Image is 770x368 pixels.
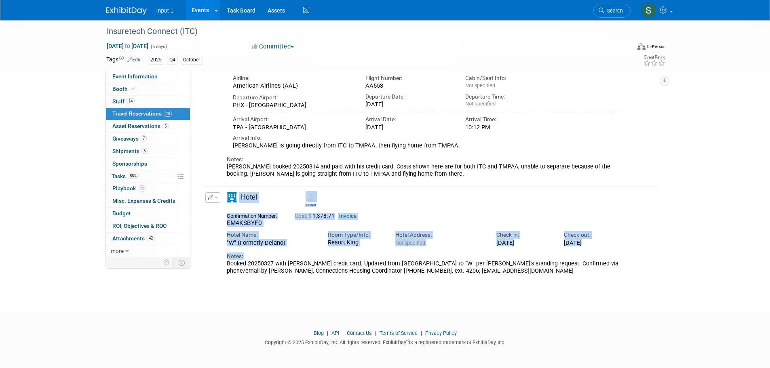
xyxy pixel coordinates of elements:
span: Travel Reservations [112,110,172,117]
div: Hotel Address: [395,231,484,239]
div: [DATE] [365,124,453,131]
img: Susan Stout [641,3,656,18]
a: Edit [127,57,141,63]
a: Contact Us [347,330,372,336]
span: Staff [112,98,135,105]
span: ROI, Objectives & ROO [112,223,167,229]
div: Arrival Airport: [233,116,354,123]
a: Travel Reservations28 [106,108,190,120]
a: Staff14 [106,96,190,108]
div: Resort King [328,239,383,246]
a: Blog [314,330,324,336]
a: Event Information [106,71,190,83]
div: October [181,56,203,64]
span: | [325,330,330,336]
span: Input 1 [156,7,174,14]
div: [DATE] [365,101,453,108]
span: 11 [138,185,146,191]
span: Misc. Expenses & Credits [112,198,175,204]
span: Budget [112,210,131,217]
a: Booth [106,83,190,95]
span: Sponsorships [112,160,147,167]
td: Tags [106,55,141,65]
span: 42 [147,235,155,241]
span: Not specified [465,82,495,88]
div: Departure Date: [365,93,453,101]
div: Paul Greenhalgh [304,191,318,207]
a: Privacy Policy [425,330,457,336]
div: Paul Greenhalgh [306,202,316,207]
a: more [106,245,190,257]
a: API [331,330,339,336]
div: Booked 20250327 with [PERSON_NAME] credit card. Updated from [GEOGRAPHIC_DATA] to "W" per [PERSON... [227,260,620,275]
td: Toggle Event Tabs [173,257,190,268]
span: 88% [128,173,139,179]
span: Not specified [395,240,425,246]
span: 28 [164,111,172,117]
a: Giveaways7 [106,133,190,145]
span: 7 [141,135,147,141]
a: Tasks88% [106,170,190,183]
div: Departure Time: [465,93,553,101]
a: Budget [106,208,190,220]
a: Misc. Expenses & Credits [106,195,190,207]
span: Shipments [112,148,148,154]
i: Booth reservation complete [131,86,135,91]
div: [PERSON_NAME] booked 20250814 and paid with his credit card. Costs shown here are for both ITC an... [227,163,620,178]
div: Event Rating [643,55,665,59]
span: | [340,330,346,336]
a: ROI, Objectives & ROO [106,220,190,232]
span: | [373,330,378,336]
span: to [124,43,131,49]
div: AA553 [365,82,453,89]
span: (5 days) [150,44,167,49]
a: Attachments42 [106,233,190,245]
a: Terms of Service [380,330,418,336]
div: Flight Number: [365,74,453,82]
div: Airline: [233,74,354,82]
a: Invoice [339,213,357,219]
span: 1,378.71 [295,213,338,219]
div: Cabin/Seat Info: [465,74,553,82]
i: Hotel [227,192,237,202]
span: 14 [127,98,135,104]
a: Playbook11 [106,183,190,195]
div: "W" (Formerly Delano) [227,239,316,246]
div: American Airlines (AAL) [233,82,354,89]
span: | [419,330,424,336]
div: Confirmation Number: [227,210,283,219]
a: Search [593,4,631,18]
button: Committed [249,42,297,51]
div: Insuretech Connect (ITC) [104,24,618,39]
div: Q4 [167,56,178,64]
span: 5 [162,123,169,129]
a: Sponsorships [106,158,190,170]
div: Notes: [227,252,620,260]
span: Playbook [112,185,146,191]
span: more [111,248,124,254]
a: Shipments5 [106,145,190,158]
div: [DATE] [496,239,552,246]
span: Hotel [241,193,257,201]
span: Search [604,8,623,14]
div: 2025 [148,56,164,64]
div: Not specified [465,101,553,107]
div: PHX - [GEOGRAPHIC_DATA] [233,101,354,109]
span: Asset Reservations [112,123,169,129]
span: Booth [112,86,137,92]
div: TPA - [GEOGRAPHIC_DATA] [233,124,354,131]
div: Hotel Name: [227,231,316,239]
div: Event Format [583,42,666,54]
sup: ® [406,339,409,343]
span: Attachments [112,235,155,242]
span: Tasks [112,173,139,179]
div: Departure Airport: [233,94,354,101]
img: Paul Greenhalgh [306,191,317,202]
div: Check-out: [564,231,619,239]
div: Room Type/Info: [328,231,383,239]
div: Arrival Date: [365,116,453,123]
div: 10:12 PM [465,124,553,131]
div: Arrival Time: [465,116,553,123]
img: ExhibitDay [106,7,147,15]
div: Notes: [227,156,620,163]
